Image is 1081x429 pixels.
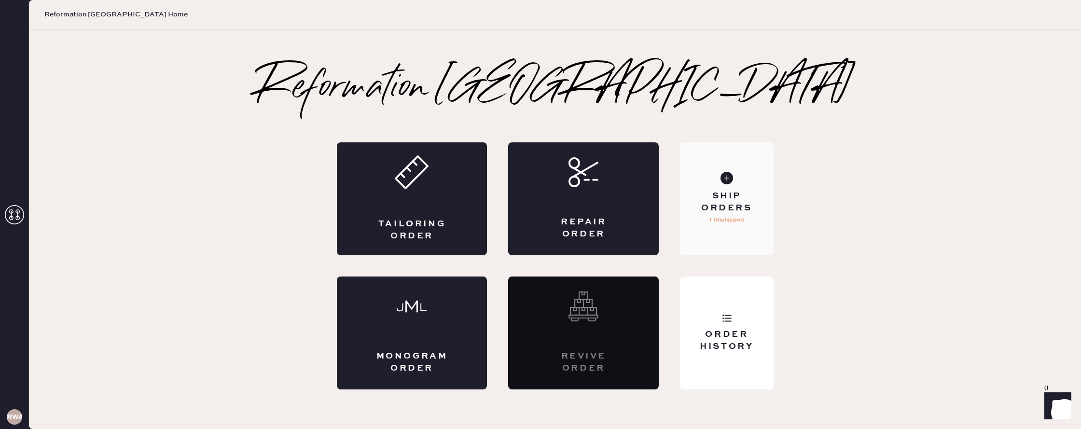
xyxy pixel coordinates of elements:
[688,329,765,353] div: Order History
[508,277,659,389] div: Interested? Contact us at care@hemster.co
[257,69,854,108] h2: Reformation [GEOGRAPHIC_DATA]
[1035,386,1077,427] iframe: Front Chat
[7,414,22,420] h3: RWA
[375,350,449,374] div: Monogram Order
[547,216,620,240] div: Repair Order
[547,350,620,374] div: Revive order
[709,214,744,226] p: 1 Unshipped
[375,218,449,242] div: Tailoring Order
[44,10,188,19] span: Reformation [GEOGRAPHIC_DATA] Home
[688,190,765,214] div: Ship Orders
